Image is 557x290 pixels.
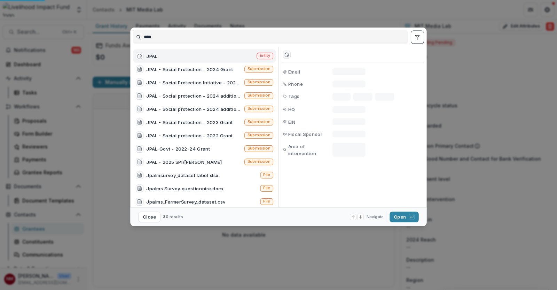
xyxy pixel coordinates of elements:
div: Jpalmsurvey_dataset label.xlsx [146,172,218,179]
div: JPAL - 2025 SPI/[PERSON_NAME] [146,159,222,166]
span: Entity [260,53,270,58]
span: Submission [248,146,270,151]
span: File [263,199,270,204]
div: JPAL - Social protection - 2024 additional research Grant [146,106,242,113]
div: JPAL-Govt - 2022-24 Grant [146,145,210,152]
button: Open [390,212,419,222]
span: File [263,173,270,177]
button: toggle filters [411,31,424,44]
span: File [263,186,270,191]
span: EIN [288,118,296,125]
span: Submission [248,106,270,111]
span: Phone [288,81,303,87]
span: Fiscal Sponsor [288,130,322,137]
span: Submission [248,93,270,98]
div: Jpalms Survey questionnire.docx [146,185,223,192]
span: Navigate [367,214,384,220]
span: 30 [163,214,168,219]
div: JPAL - Social Protection - 2023 Grant [146,119,233,126]
span: Submission [248,159,270,164]
button: Close [138,212,160,222]
span: Submission [248,67,270,71]
span: HQ [288,106,295,113]
span: Email [288,68,300,75]
div: JPAL - Social protection - 2022 Grant [146,132,233,139]
div: Jpalms_FarmerSurvey_dataset.csv [146,198,226,205]
span: Submission [248,80,270,85]
div: JPAL - Social Protection - 2024 Grant [146,66,233,73]
span: Submission [248,133,270,138]
span: Area of intervention [288,143,332,157]
span: Submission [248,120,270,124]
div: JPAL [146,53,157,60]
div: JPAL - Social Protection Intiative - 2023 additional grant [146,79,242,86]
span: Tags [288,93,300,100]
span: results [169,214,183,219]
div: JPAL - Social protection - 2024 additional grant - 15 year project [146,92,242,99]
